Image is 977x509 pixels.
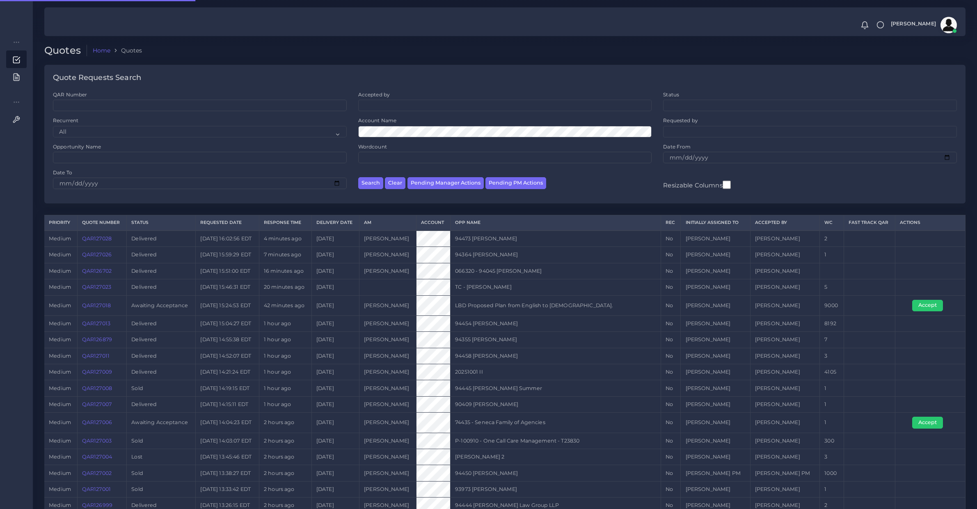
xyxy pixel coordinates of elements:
[385,177,405,189] button: Clear
[450,215,661,231] th: Opp Name
[196,364,259,380] td: [DATE] 14:21:24 EDT
[196,380,259,396] td: [DATE] 14:19:15 EDT
[359,413,416,433] td: [PERSON_NAME]
[311,247,359,263] td: [DATE]
[127,332,196,348] td: Delivered
[49,502,71,508] span: medium
[681,380,750,396] td: [PERSON_NAME]
[49,268,71,274] span: medium
[259,247,311,263] td: 7 minutes ago
[49,419,71,425] span: medium
[820,215,844,231] th: WC
[750,380,819,396] td: [PERSON_NAME]
[196,449,259,465] td: [DATE] 13:45:46 EDT
[44,45,87,57] h2: Quotes
[887,17,960,33] a: [PERSON_NAME]avatar
[49,353,71,359] span: medium
[49,320,71,326] span: medium
[82,268,112,274] a: QAR126702
[311,348,359,364] td: [DATE]
[895,215,966,231] th: Actions
[661,279,680,295] td: No
[661,348,680,364] td: No
[311,481,359,497] td: [DATE]
[127,380,196,396] td: Sold
[311,433,359,449] td: [DATE]
[127,295,196,315] td: Awaiting Acceptance
[750,332,819,348] td: [PERSON_NAME]
[891,21,936,27] span: [PERSON_NAME]
[750,433,819,449] td: [PERSON_NAME]
[82,302,111,308] a: QAR127018
[820,380,844,396] td: 1
[259,263,311,279] td: 16 minutes ago
[663,117,698,124] label: Requested by
[681,263,750,279] td: [PERSON_NAME]
[127,263,196,279] td: Delivered
[723,180,731,190] input: Resizable Columns
[259,315,311,331] td: 1 hour ago
[196,315,259,331] td: [DATE] 15:04:27 EDT
[820,279,844,295] td: 5
[450,380,661,396] td: 94445 [PERSON_NAME] Summer
[358,117,397,124] label: Account Name
[750,263,819,279] td: [PERSON_NAME]
[661,332,680,348] td: No
[359,380,416,396] td: [PERSON_NAME]
[311,396,359,412] td: [DATE]
[940,17,957,33] img: avatar
[663,143,691,150] label: Date From
[259,231,311,247] td: 4 minutes ago
[196,481,259,497] td: [DATE] 13:33:42 EDT
[661,413,680,433] td: No
[681,231,750,247] td: [PERSON_NAME]
[311,364,359,380] td: [DATE]
[311,279,359,295] td: [DATE]
[661,215,680,231] th: REC
[196,215,259,231] th: Requested Date
[681,315,750,331] td: [PERSON_NAME]
[750,231,819,247] td: [PERSON_NAME]
[259,348,311,364] td: 1 hour ago
[82,401,112,407] a: QAR127007
[82,438,112,444] a: QAR127003
[416,215,451,231] th: Account
[311,332,359,348] td: [DATE]
[127,364,196,380] td: Delivered
[196,348,259,364] td: [DATE] 14:52:07 EDT
[681,348,750,364] td: [PERSON_NAME]
[82,502,112,508] a: QAR126999
[450,413,661,433] td: 74435 - Seneca Family of Agencies
[127,396,196,412] td: Delivered
[661,263,680,279] td: No
[93,46,111,55] a: Home
[912,419,949,425] a: Accept
[53,117,78,124] label: Recurrent
[196,413,259,433] td: [DATE] 14:04:23 EDT
[359,465,416,481] td: [PERSON_NAME]
[127,231,196,247] td: Delivered
[750,481,819,497] td: [PERSON_NAME]
[450,295,661,315] td: LBD Proposed Plan from English to [DEMOGRAPHIC_DATA].
[82,284,111,290] a: QAR127023
[820,449,844,465] td: 3
[359,215,416,231] th: AM
[82,470,112,476] a: QAR127002
[750,364,819,380] td: [PERSON_NAME]
[681,279,750,295] td: [PERSON_NAME]
[450,247,661,263] td: 94364 [PERSON_NAME]
[820,231,844,247] td: 2
[661,380,680,396] td: No
[311,449,359,465] td: [DATE]
[681,465,750,481] td: [PERSON_NAME] PM
[681,396,750,412] td: [PERSON_NAME]
[127,449,196,465] td: Lost
[259,396,311,412] td: 1 hour ago
[49,454,71,460] span: medium
[359,433,416,449] td: [PERSON_NAME]
[359,396,416,412] td: [PERSON_NAME]
[259,433,311,449] td: 2 hours ago
[359,449,416,465] td: [PERSON_NAME]
[450,465,661,481] td: 94450 [PERSON_NAME]
[681,247,750,263] td: [PERSON_NAME]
